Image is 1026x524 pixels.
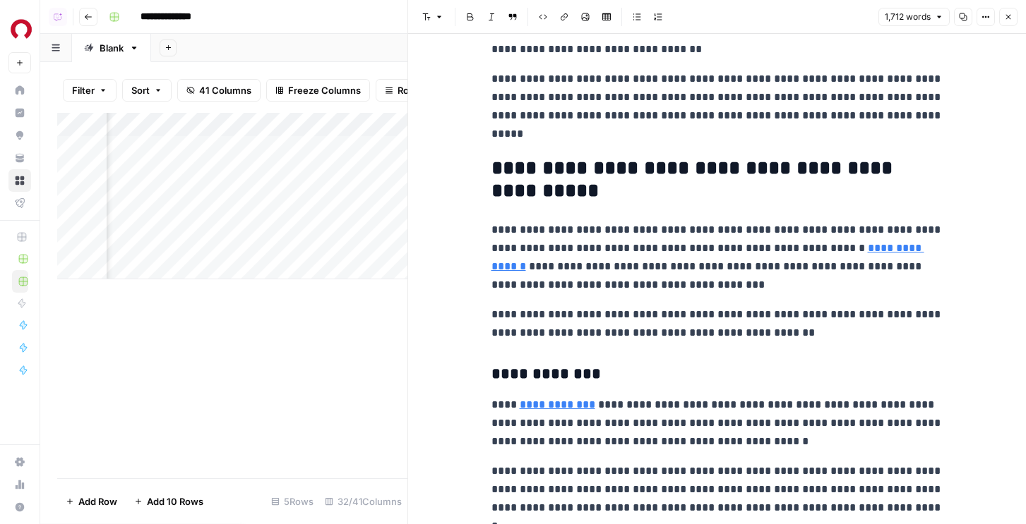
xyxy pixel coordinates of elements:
[266,79,370,102] button: Freeze Columns
[266,490,319,513] div: 5 Rows
[8,473,31,496] a: Usage
[57,490,126,513] button: Add Row
[8,192,31,214] a: Flightpath
[72,34,151,62] a: Blank
[147,494,203,508] span: Add 10 Rows
[288,83,361,97] span: Freeze Columns
[8,79,31,102] a: Home
[78,494,117,508] span: Add Row
[8,124,31,147] a: Opportunities
[319,490,407,513] div: 32/41 Columns
[8,16,34,42] img: Rocket Mortgage Logo
[8,169,31,192] a: Browse
[122,79,172,102] button: Sort
[398,83,448,97] span: Row Height
[8,147,31,169] a: Your Data
[72,83,95,97] span: Filter
[131,83,150,97] span: Sort
[878,8,950,26] button: 1,712 words
[8,102,31,124] a: Insights
[376,79,458,102] button: Row Height
[177,79,261,102] button: 41 Columns
[126,490,212,513] button: Add 10 Rows
[8,451,31,473] a: Settings
[199,83,251,97] span: 41 Columns
[8,11,31,47] button: Workspace: Rocket Mortgage
[8,496,31,518] button: Help + Support
[63,79,117,102] button: Filter
[885,11,931,23] span: 1,712 words
[100,41,124,55] div: Blank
